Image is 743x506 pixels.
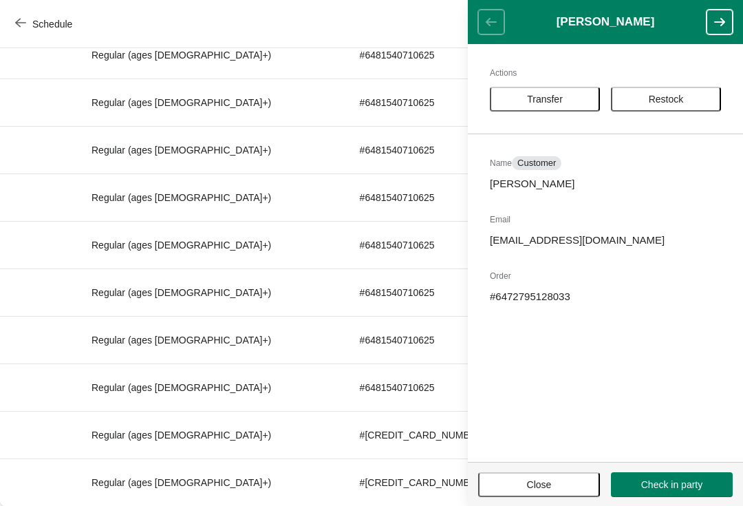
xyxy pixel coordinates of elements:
td: Regular (ages [DEMOGRAPHIC_DATA]+) [80,268,349,316]
td: Regular (ages [DEMOGRAPHIC_DATA]+) [80,78,349,126]
td: Regular (ages [DEMOGRAPHIC_DATA]+) [80,221,349,268]
button: Check in party [611,472,733,497]
td: # 6481540710625 [349,126,546,173]
td: # 6481540710625 [349,31,546,78]
span: Customer [517,158,556,169]
p: [EMAIL_ADDRESS][DOMAIN_NAME] [490,233,721,247]
button: Transfer [490,87,600,112]
button: Close [478,472,600,497]
p: [PERSON_NAME] [490,177,721,191]
button: Restock [611,87,721,112]
td: Regular (ages [DEMOGRAPHIC_DATA]+) [80,363,349,411]
td: Regular (ages [DEMOGRAPHIC_DATA]+) [80,458,349,506]
td: Regular (ages [DEMOGRAPHIC_DATA]+) [80,316,349,363]
span: Schedule [32,19,72,30]
span: Close [527,479,552,490]
button: Schedule [7,12,83,36]
td: # 6481540710625 [349,173,546,221]
td: # 6481540710625 [349,363,546,411]
td: Regular (ages [DEMOGRAPHIC_DATA]+) [80,173,349,221]
h2: Order [490,269,721,283]
td: Regular (ages [DEMOGRAPHIC_DATA]+) [80,31,349,78]
td: # 6481540710625 [349,268,546,316]
td: # 6481540710625 [349,316,546,363]
td: Regular (ages [DEMOGRAPHIC_DATA]+) [80,126,349,173]
td: # [CREDIT_CARD_NUMBER] [349,458,546,506]
span: Restock [649,94,684,105]
span: Transfer [527,94,563,105]
h1: [PERSON_NAME] [504,15,707,29]
td: Regular (ages [DEMOGRAPHIC_DATA]+) [80,411,349,458]
h2: Name [490,156,721,170]
td: # 6481540710625 [349,221,546,268]
p: # 6472795128033 [490,290,721,304]
span: Check in party [641,479,702,490]
h2: Email [490,213,721,226]
td: # 6481540710625 [349,78,546,126]
td: # [CREDIT_CARD_NUMBER] [349,411,546,458]
h2: Actions [490,66,721,80]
